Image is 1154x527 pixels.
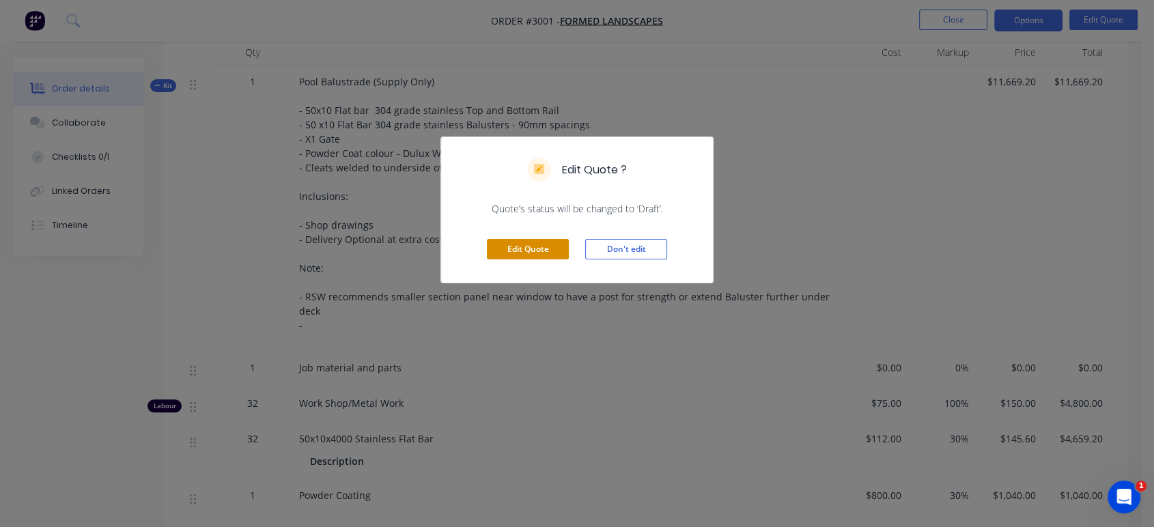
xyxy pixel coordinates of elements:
[487,239,569,259] button: Edit Quote
[1108,481,1140,513] iframe: Intercom live chat
[562,162,627,178] h5: Edit Quote ?
[458,202,696,216] span: Quote’s status will be changed to ‘Draft’.
[585,239,667,259] button: Don't edit
[1136,481,1146,492] span: 1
